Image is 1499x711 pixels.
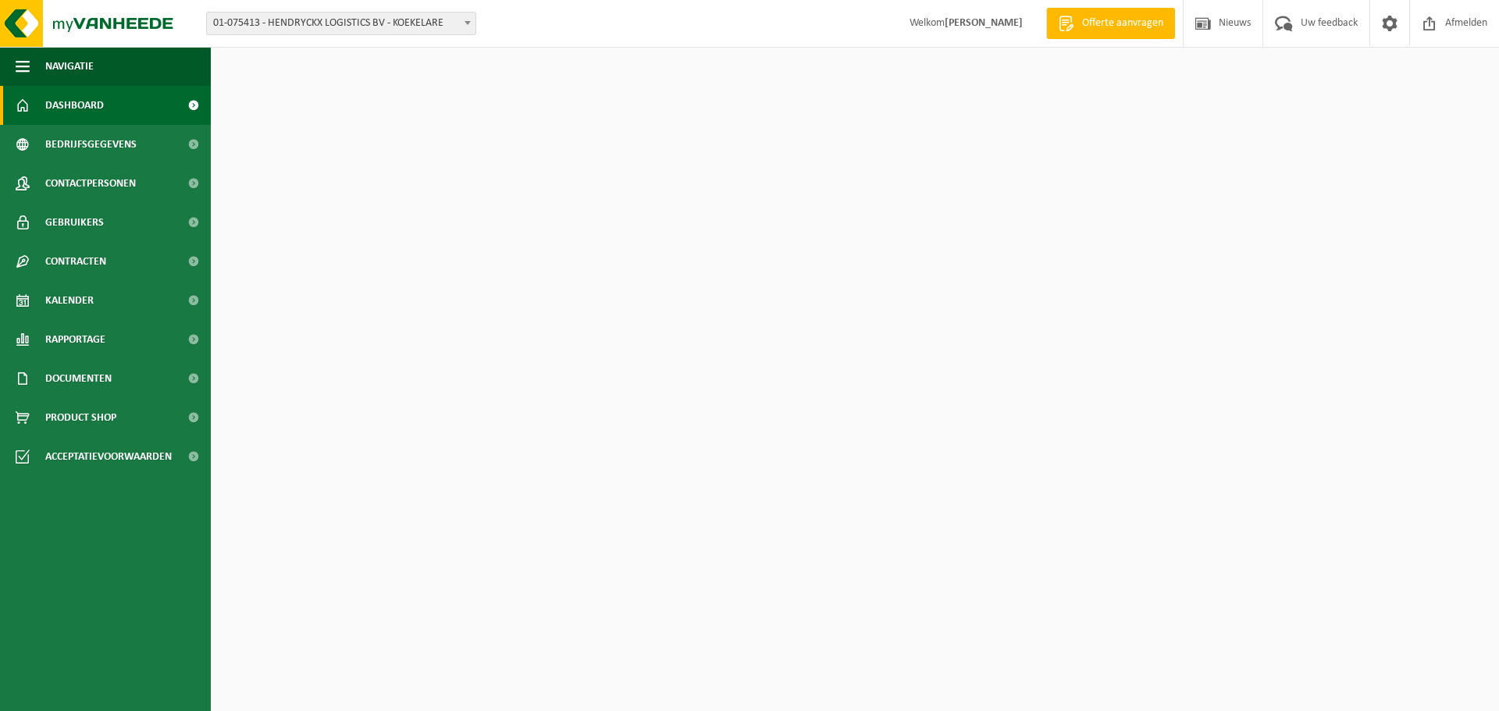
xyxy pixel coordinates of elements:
span: 01-075413 - HENDRYCKX LOGISTICS BV - KOEKELARE [206,12,476,35]
span: Bedrijfsgegevens [45,125,137,164]
strong: [PERSON_NAME] [945,17,1023,29]
span: Rapportage [45,320,105,359]
span: Kalender [45,281,94,320]
span: Dashboard [45,86,104,125]
a: Offerte aanvragen [1046,8,1175,39]
span: Offerte aanvragen [1078,16,1167,31]
span: Documenten [45,359,112,398]
span: Contactpersonen [45,164,136,203]
span: Acceptatievoorwaarden [45,437,172,476]
span: Product Shop [45,398,116,437]
span: Contracten [45,242,106,281]
span: 01-075413 - HENDRYCKX LOGISTICS BV - KOEKELARE [207,12,475,34]
span: Gebruikers [45,203,104,242]
span: Navigatie [45,47,94,86]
